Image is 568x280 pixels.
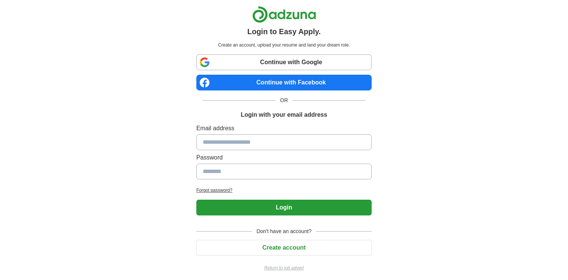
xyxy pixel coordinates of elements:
[276,96,292,104] span: OR
[196,200,372,215] button: Login
[196,187,372,194] a: Forgot password?
[196,124,372,133] label: Email address
[247,26,321,37] h1: Login to Easy Apply.
[196,153,372,162] label: Password
[196,54,372,70] a: Continue with Google
[196,265,372,271] a: Return to job advert
[196,244,372,251] a: Create account
[196,240,372,256] button: Create account
[252,6,316,23] img: Adzuna logo
[196,75,372,90] a: Continue with Facebook
[198,42,370,48] p: Create an account, upload your resume and land your dream role.
[252,227,316,235] span: Don't have an account?
[241,110,327,119] h1: Login with your email address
